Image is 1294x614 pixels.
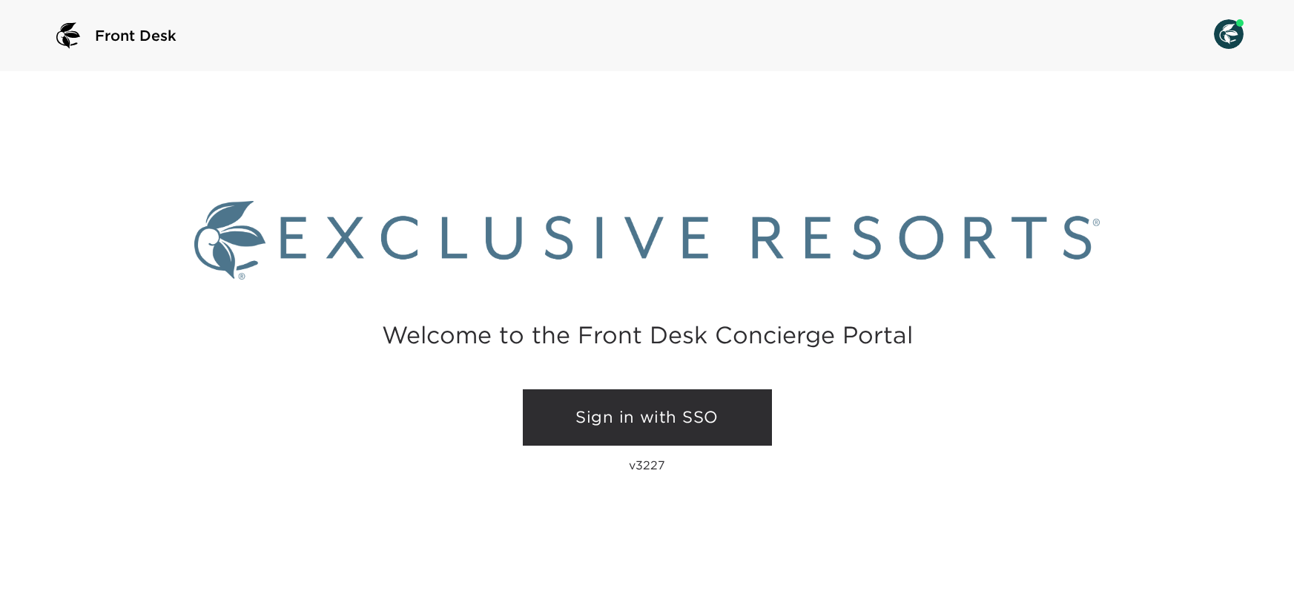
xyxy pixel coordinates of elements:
a: Sign in with SSO [523,389,772,446]
img: Exclusive Resorts logo [194,201,1100,280]
img: User [1214,19,1244,49]
img: logo [50,18,86,53]
p: v3227 [629,458,665,472]
span: Front Desk [95,25,176,46]
h2: Welcome to the Front Desk Concierge Portal [382,323,913,346]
